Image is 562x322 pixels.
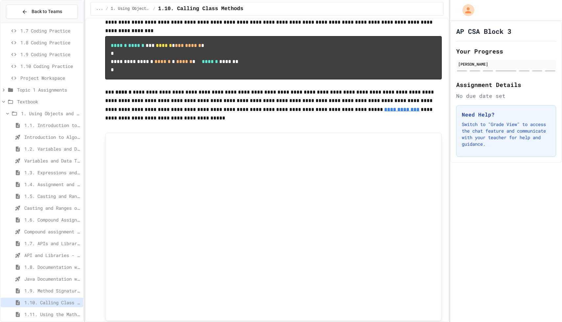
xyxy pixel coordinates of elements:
span: API and Libraries - Topic 1.7 [24,252,81,259]
span: Variables and Data Types - Quiz [24,157,81,164]
div: My Account [456,3,476,18]
span: 1.2. Variables and Data Types [24,145,81,152]
span: 1.10. Calling Class Methods [158,5,243,13]
span: Compound assignment operators - Quiz [24,228,81,235]
span: 1.6. Compound Assignment Operators [24,216,81,223]
span: Project Workspace [20,75,81,81]
h3: Need Help? [462,111,550,118]
span: 1. Using Objects and Methods [21,110,81,117]
span: 1. Using Objects and Methods [111,6,151,11]
span: Topic 1 Assignments [17,86,81,93]
button: Back to Teams [6,5,78,19]
span: 1.9 Coding Practice [20,51,81,58]
h1: AP CSA Block 3 [456,27,511,36]
span: Introduction to Algorithms, Programming, and Compilers [24,134,81,140]
span: 1.7. APIs and Libraries [24,240,81,247]
span: 1.8 Coding Practice [20,39,81,46]
span: 1.7 Coding Practice [20,27,81,34]
span: 1.3. Expressions and Output [New] [24,169,81,176]
span: Back to Teams [32,8,62,15]
span: Casting and Ranges of variables - Quiz [24,204,81,211]
h2: Your Progress [456,47,556,56]
span: ... [96,6,103,11]
span: / [153,6,155,11]
span: 1.11. Using the Math Class [24,311,81,318]
span: 1.1. Introduction to Algorithms, Programming, and Compilers [24,122,81,129]
div: [PERSON_NAME] [458,61,554,67]
p: Switch to "Grade View" to access the chat feature and communicate with your teacher for help and ... [462,121,550,147]
h2: Assignment Details [456,80,556,89]
span: 1.5. Casting and Ranges of Values [24,193,81,200]
span: 1.8. Documentation with Comments and Preconditions [24,264,81,270]
span: 1.10. Calling Class Methods [24,299,81,306]
span: 1.4. Assignment and Input [24,181,81,188]
span: Textbook [17,98,81,105]
span: Java Documentation with Comments - Topic 1.8 [24,275,81,282]
div: No due date set [456,92,556,100]
span: / [106,6,108,11]
span: 1.10 Coding Practice [20,63,81,70]
span: 1.9. Method Signatures [24,287,81,294]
